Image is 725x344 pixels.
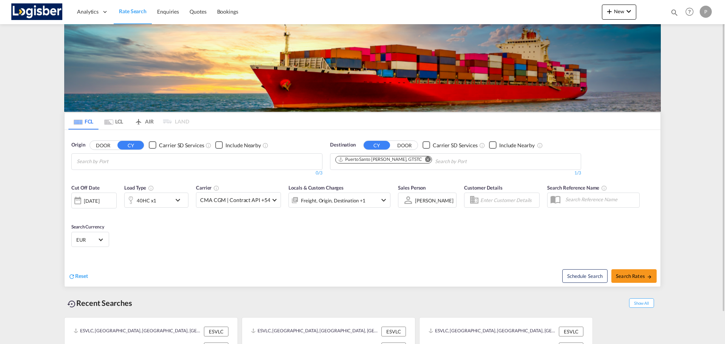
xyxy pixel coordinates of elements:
[262,142,268,148] md-icon: Unchecked: Ignores neighbouring ports when fetching rates.Checked : Includes neighbouring ports w...
[398,185,426,191] span: Sales Person
[288,193,390,208] div: Freight Origin Destination Factory Stuffingicon-chevron-down
[414,195,454,206] md-select: Sales Person: Patricia Patricia Bosch
[71,193,117,208] div: [DATE]
[561,194,639,205] input: Search Reference Name
[433,142,478,149] div: Carrier SD Services
[71,170,322,176] div: 0/3
[213,185,219,191] md-icon: The selected Trucker/Carrierwill be displayed in the rate results If the rates are from another f...
[71,224,104,230] span: Search Currency
[616,273,652,279] span: Search Rates
[700,6,712,18] div: P
[117,141,144,150] button: CY
[334,154,510,168] md-chips-wrap: Chips container. Use arrow keys to select chips.
[391,141,418,150] button: DOOR
[611,269,657,283] button: Search Ratesicon-arrow-right
[499,142,535,149] div: Include Nearby
[683,5,696,18] span: Help
[159,142,204,149] div: Carrier SD Services
[157,8,179,15] span: Enquiries
[379,196,388,205] md-icon: icon-chevron-down
[537,142,543,148] md-icon: Unchecked: Ignores neighbouring ports when fetching rates.Checked : Includes neighbouring ports w...
[64,295,135,312] div: Recent Searches
[205,142,211,148] md-icon: Unchecked: Search for CY (Container Yard) services for all selected carriers.Checked : Search for...
[11,3,62,20] img: d7a75e507efd11eebffa5922d020a472.png
[65,130,660,287] div: OriginDOOR CY Checkbox No InkUnchecked: Search for CY (Container Yard) services for all selected ...
[480,194,537,206] input: Enter Customer Details
[624,7,633,16] md-icon: icon-chevron-down
[119,8,147,14] span: Rate Search
[129,113,159,130] md-tab-item: AIR
[76,154,151,168] md-chips-wrap: Chips container with autocompletion. Enter the text area, type text to search, and then use the u...
[84,197,99,204] div: [DATE]
[124,193,188,208] div: 40HC x1icon-chevron-down
[338,156,422,163] div: Puerto Santo Tomas de Castilla, GTSTC
[71,141,85,149] span: Origin
[330,141,356,149] span: Destination
[67,299,76,309] md-icon: icon-backup-restore
[76,236,97,243] span: EUR
[134,117,143,123] md-icon: icon-airplane
[364,141,390,150] button: CY
[301,195,366,206] div: Freight Origin Destination Factory Stuffing
[215,141,261,149] md-checkbox: Checkbox No Ink
[68,113,189,130] md-pagination-wrapper: Use the left and right arrow keys to navigate between tabs
[68,113,99,130] md-tab-item: FCL
[602,5,636,20] button: icon-plus 400-fgNewicon-chevron-down
[670,8,679,20] div: icon-magnify
[149,141,204,149] md-checkbox: Checkbox No Ink
[429,327,557,336] div: ESVLC, Valencia, Spain, Southern Europe, Europe
[99,113,129,130] md-tab-item: LCL
[68,272,88,281] div: icon-refreshReset
[148,185,154,191] md-icon: icon-information-outline
[204,327,228,336] div: ESVLC
[559,327,583,336] div: ESVLC
[683,5,700,19] div: Help
[173,196,186,205] md-icon: icon-chevron-down
[251,327,379,336] div: ESVLC, Valencia, Spain, Southern Europe, Europe
[77,156,148,168] input: Chips input.
[670,8,679,17] md-icon: icon-magnify
[420,156,432,164] button: Remove
[415,197,454,204] div: [PERSON_NAME]
[330,170,581,176] div: 1/3
[489,141,535,149] md-checkbox: Checkbox No Ink
[423,141,478,149] md-checkbox: Checkbox No Ink
[629,298,654,308] span: Show All
[479,142,485,148] md-icon: Unchecked: Search for CY (Container Yard) services for all selected carriers.Checked : Search for...
[562,269,608,283] button: Note: By default Schedule search will only considerorigin ports, destination ports and cut off da...
[605,8,633,14] span: New
[547,185,607,191] span: Search Reference Name
[217,8,238,15] span: Bookings
[601,185,607,191] md-icon: Your search will be saved by the below given name
[464,185,502,191] span: Customer Details
[71,208,77,218] md-datepicker: Select
[71,185,100,191] span: Cut Off Date
[64,24,661,112] img: LCL+%26+FCL+BACKGROUND.png
[225,142,261,149] div: Include Nearby
[605,7,614,16] md-icon: icon-plus 400-fg
[90,141,116,150] button: DOOR
[124,185,154,191] span: Load Type
[338,156,423,163] div: Press delete to remove this chip.
[200,196,270,204] span: CMA CGM | Contract API +54
[77,8,99,15] span: Analytics
[75,273,88,279] span: Reset
[647,274,652,279] md-icon: icon-arrow-right
[137,195,156,206] div: 40HC x1
[68,273,75,280] md-icon: icon-refresh
[190,8,206,15] span: Quotes
[76,234,105,245] md-select: Select Currency: € EUREuro
[435,156,507,168] input: Chips input.
[196,185,219,191] span: Carrier
[288,185,344,191] span: Locals & Custom Charges
[381,327,406,336] div: ESVLC
[74,327,202,336] div: ESVLC, Valencia, Spain, Southern Europe, Europe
